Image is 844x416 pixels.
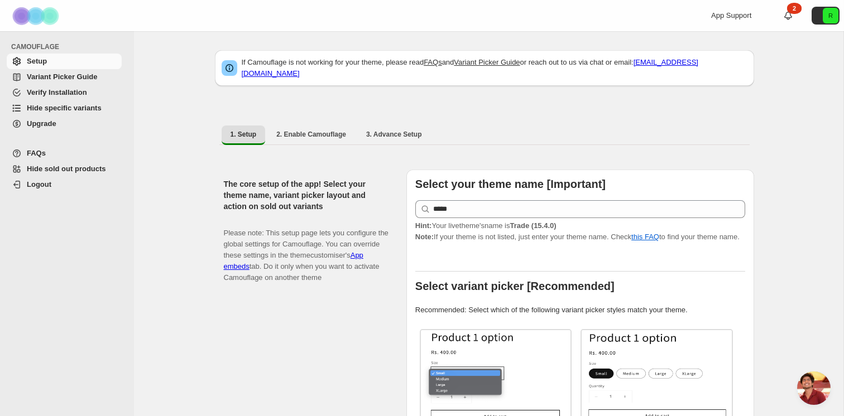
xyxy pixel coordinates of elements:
span: Logout [27,180,51,188]
span: Verify Installation [27,88,87,96]
span: Setup [27,57,47,65]
p: Recommended: Select which of the following variant picker styles match your theme. [415,304,745,316]
strong: Hint: [415,221,432,230]
text: R [828,12,833,19]
a: Setup [7,54,122,69]
a: Hide sold out products [7,161,122,177]
a: FAQs [7,146,122,161]
a: 2 [783,10,794,21]
span: App Support [711,11,751,20]
span: FAQs [27,149,46,157]
span: Your live theme's name is [415,221,557,230]
span: Hide sold out products [27,165,106,173]
span: Avatar with initials R [823,8,838,23]
a: Verify Installation [7,85,122,100]
span: 2. Enable Camouflage [276,130,346,139]
p: Please note: This setup page lets you configure the global settings for Camouflage. You can overr... [224,216,389,283]
a: Logout [7,177,122,192]
strong: Note: [415,233,434,241]
div: Ouvrir le chat [797,371,831,405]
a: Hide specific variants [7,100,122,116]
span: 3. Advance Setup [366,130,422,139]
b: Select your theme name [Important] [415,178,606,190]
h2: The core setup of the app! Select your theme name, variant picker layout and action on sold out v... [224,178,389,212]
div: 2 [787,3,802,14]
p: If your theme is not listed, just enter your theme name. Check to find your theme name. [415,220,745,243]
a: FAQs [424,58,442,66]
span: Upgrade [27,119,56,128]
span: CAMOUFLAGE [11,42,126,51]
button: Avatar with initials R [812,7,840,25]
span: 1. Setup [231,130,257,139]
span: Variant Picker Guide [27,72,97,81]
a: this FAQ [631,233,659,241]
b: Select variant picker [Recommended] [415,280,615,292]
span: Hide specific variants [27,104,102,112]
p: If Camouflage is not working for your theme, please read and or reach out to us via chat or email: [242,57,747,79]
strong: Trade (15.4.0) [510,221,556,230]
a: Variant Picker Guide [454,58,520,66]
a: Upgrade [7,116,122,132]
img: Camouflage [9,1,65,31]
a: Variant Picker Guide [7,69,122,85]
